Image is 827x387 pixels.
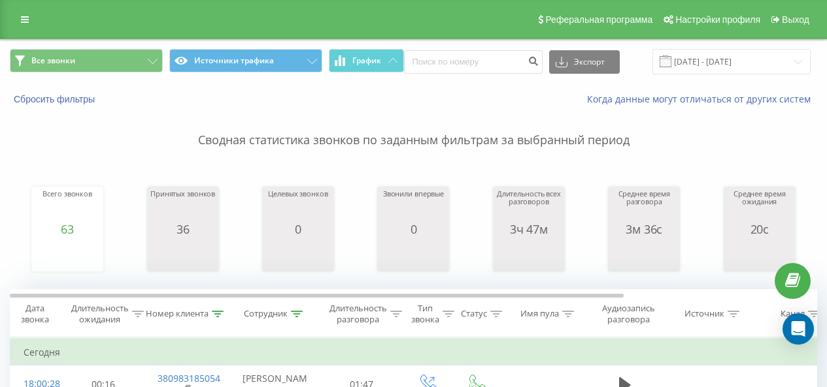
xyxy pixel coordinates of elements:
div: Звонили впервые [383,190,444,223]
div: Длительность ожидания [71,303,129,325]
div: Среднее время разговора [611,190,677,223]
div: 20с [727,223,792,236]
a: Когда данные могут отличаться от других систем [587,93,817,105]
span: Настройки профиля [675,14,760,25]
div: Номер клиента [146,309,209,320]
a: 380983185054 [158,372,220,384]
button: Источники трафика [169,49,322,72]
div: Длительность разговора [329,303,387,325]
span: Реферальная программа [545,14,652,25]
div: 3м 36с [611,223,677,236]
div: Сотрудник [244,309,288,320]
div: Имя пула [520,309,559,320]
div: Среднее время ожидания [727,190,792,223]
p: Сводная статистика звонков по заданным фильтрам за выбранный период [10,106,817,149]
span: Все звонки [31,55,75,66]
div: Целевых звонков [268,190,328,223]
div: Тип звонка [411,303,439,325]
div: Всего звонков [42,190,92,223]
div: Статус [461,309,487,320]
div: 0 [268,223,328,236]
div: Принятых звонков [150,190,215,223]
button: Сбросить фильтры [10,93,101,105]
div: Аудиозапись разговора [597,303,660,325]
div: Источник [684,309,724,320]
div: 3ч 47м [496,223,562,236]
div: 36 [150,223,215,236]
input: Поиск по номеру [404,50,543,74]
button: График [329,49,404,72]
span: График [352,56,381,65]
button: Все звонки [10,49,163,72]
button: Экспорт [549,50,620,74]
div: 63 [42,223,92,236]
div: Open Intercom Messenger [783,313,814,345]
span: Выход [782,14,809,25]
div: Канал [781,309,805,320]
div: 0 [383,223,444,236]
div: Дата звонка [10,303,59,325]
div: Длительность всех разговоров [496,190,562,223]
